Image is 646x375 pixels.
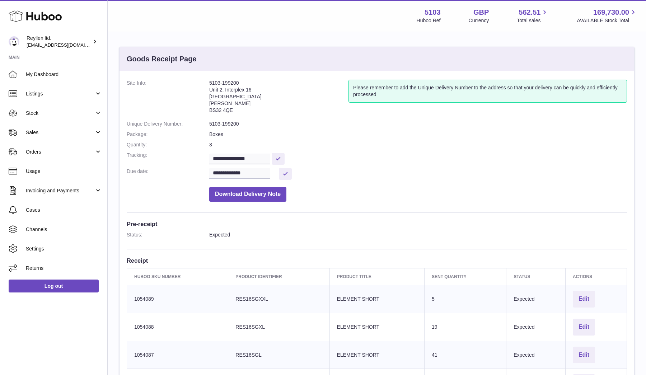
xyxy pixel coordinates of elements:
[127,313,228,341] td: 1054088
[469,17,489,24] div: Currency
[209,80,348,117] address: 5103-199200 Unit 2, Interplex 16 [GEOGRAPHIC_DATA] [PERSON_NAME] BS32 4QE
[573,291,595,308] button: Edit
[417,17,441,24] div: Huboo Ref
[573,347,595,364] button: Edit
[577,8,637,24] a: 169,730.00 AVAILABLE Stock Total
[209,231,627,238] dd: Expected
[127,121,209,127] dt: Unique Delivery Number:
[329,268,424,285] th: Product title
[27,42,106,48] span: [EMAIL_ADDRESS][DOMAIN_NAME]
[127,168,209,180] dt: Due date:
[506,313,566,341] td: Expected
[506,268,566,285] th: Status
[26,245,102,252] span: Settings
[425,313,506,341] td: 19
[127,152,209,164] dt: Tracking:
[127,257,627,264] h3: Receipt
[506,341,566,369] td: Expected
[9,280,99,292] a: Log out
[517,8,549,24] a: 562.51 Total sales
[209,131,627,138] dd: Boxes
[127,231,209,238] dt: Status:
[9,36,19,47] img: reyllen@reyllen.com
[26,168,102,175] span: Usage
[577,17,637,24] span: AVAILABLE Stock Total
[127,54,197,64] h3: Goods Receipt Page
[565,268,627,285] th: Actions
[228,341,329,369] td: RES16SGL
[209,187,286,202] button: Download Delivery Note
[228,285,329,313] td: RES16SGXXL
[506,285,566,313] td: Expected
[329,285,424,313] td: ELEMENT SHORT
[519,8,540,17] span: 562.51
[127,268,228,285] th: Huboo SKU Number
[127,141,209,148] dt: Quantity:
[573,319,595,336] button: Edit
[26,187,94,194] span: Invoicing and Payments
[26,149,94,155] span: Orders
[127,285,228,313] td: 1054089
[228,268,329,285] th: Product Identifier
[209,141,627,148] dd: 3
[27,35,91,48] div: Reyllen ltd.
[348,80,627,103] div: Please remember to add the Unique Delivery Number to the address so that your delivery can be qui...
[425,8,441,17] strong: 5103
[26,90,94,97] span: Listings
[26,71,102,78] span: My Dashboard
[26,110,94,117] span: Stock
[228,313,329,341] td: RES16SGXL
[425,341,506,369] td: 41
[425,285,506,313] td: 5
[209,121,627,127] dd: 5103-199200
[26,129,94,136] span: Sales
[26,226,102,233] span: Channels
[26,265,102,272] span: Returns
[473,8,489,17] strong: GBP
[127,131,209,138] dt: Package:
[593,8,629,17] span: 169,730.00
[26,207,102,214] span: Cases
[127,341,228,369] td: 1054087
[425,268,506,285] th: Sent Quantity
[329,341,424,369] td: ELEMENT SHORT
[329,313,424,341] td: ELEMENT SHORT
[517,17,549,24] span: Total sales
[127,220,627,228] h3: Pre-receipt
[127,80,209,117] dt: Site Info:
